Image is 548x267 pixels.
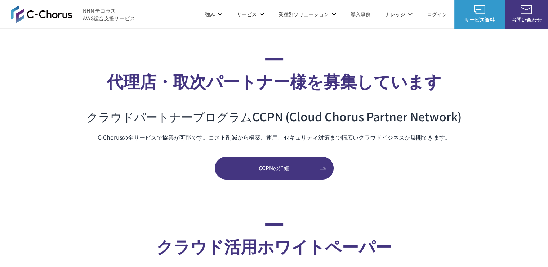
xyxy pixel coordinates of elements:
[215,157,334,180] a: CCPNの詳細
[205,10,222,18] p: 強み
[83,108,465,125] h3: クラウドパートナープログラム CCPN (Cloud Chorus Partner Network)
[505,16,548,23] span: お問い合わせ
[521,5,532,14] img: お問い合わせ
[83,132,465,142] p: C-Chorusの全サービスで協業が可能です。コスト削減から構築、運用、セキュリティ対策まで幅広いクラウドビジネスが展開できます。
[83,58,465,93] h2: 代理店・取次パートナー様を募集しています
[237,10,264,18] p: サービス
[215,164,334,172] span: CCPNの詳細
[83,223,465,258] h2: クラウド活用 ホワイトペーパー
[11,5,72,23] img: AWS総合支援サービス C-Chorus
[427,10,447,18] a: ログイン
[351,10,371,18] a: 導入事例
[279,10,336,18] p: 業種別ソリューション
[474,5,485,14] img: AWS総合支援サービス C-Chorus サービス資料
[11,5,135,23] a: AWS総合支援サービス C-Chorus NHN テコラスAWS総合支援サービス
[83,7,135,22] span: NHN テコラス AWS総合支援サービス
[385,10,413,18] p: ナレッジ
[454,16,505,23] span: サービス資料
